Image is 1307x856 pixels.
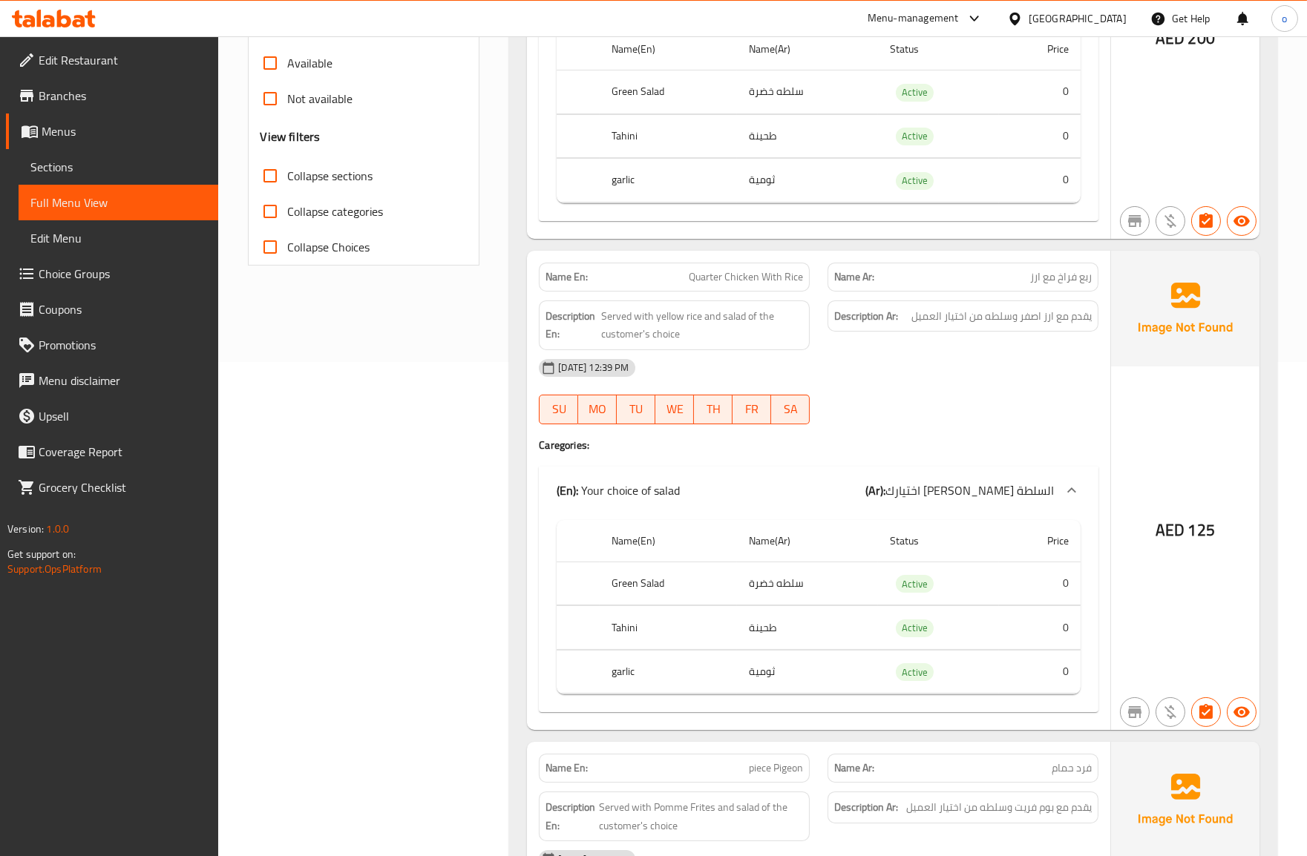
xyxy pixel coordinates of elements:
span: AED [1156,24,1185,53]
p: Your choice of salad [557,481,680,499]
span: Available [288,54,333,72]
span: SU [546,398,572,420]
a: Grocery Checklist [6,470,218,505]
span: TH [700,398,727,420]
th: Name(En) [600,520,737,562]
span: Active [896,576,934,593]
td: طحينة [737,114,878,158]
button: Available [1227,697,1257,727]
span: يقدم مع بوم فريت وسلطه من اختيار العميل [906,798,1092,817]
span: Full Menu View [30,194,206,211]
span: Collapse Choices [288,238,370,256]
span: Edit Menu [30,229,206,247]
strong: Name Ar: [834,760,874,776]
th: Name(En) [600,28,737,70]
div: Menu-management [868,10,959,27]
h3: View filters [261,128,321,145]
span: اختيارك [PERSON_NAME] السلطة [885,479,1054,501]
span: Promotions [39,336,206,354]
th: Status [878,28,999,70]
a: Menus [6,113,218,149]
span: Active [896,128,934,145]
span: 1.0.0 [46,519,69,539]
th: Green Salad [600,562,737,605]
span: Active [896,619,934,636]
span: 125 [1188,516,1214,544]
h4: Caregories: [539,438,1098,452]
th: Name(Ar) [737,520,878,562]
div: (En): Your choice of salad(Ar):اختيارك [PERSON_NAME] السلطة [539,467,1098,514]
span: Sections [30,158,206,176]
button: Purchased item [1156,697,1185,727]
span: Served with Pomme Frites and salad of the customer's choice [599,798,803,834]
span: Served with yellow rice and salad of the customer's choice [601,307,803,343]
th: garlic [600,159,737,203]
a: Edit Menu [19,220,218,256]
span: Grocery Checklist [39,478,206,496]
a: Support.OpsPlatform [7,559,102,579]
th: Green Salad [600,70,737,114]
th: Tahini [600,114,737,158]
span: Coverage Report [39,443,206,461]
strong: Description En: [546,798,596,834]
b: (En): [557,479,578,501]
th: Price [999,28,1081,70]
a: Choice Groups [6,256,218,292]
a: Sections [19,149,218,185]
td: سلطه خضرة [737,70,878,114]
span: فرد حمام [1052,760,1092,776]
a: Promotions [6,327,218,363]
a: Full Menu View [19,185,218,220]
button: MO [578,395,617,424]
button: SA [771,395,810,424]
span: piece Pigeon [749,760,803,776]
strong: Name En: [546,760,588,776]
span: AED [1156,516,1185,544]
span: Active [896,664,934,681]
th: Status [878,520,999,562]
span: Menu disclaimer [39,372,206,389]
th: Price [999,520,1081,562]
span: Version: [7,519,44,539]
table: choices table [557,28,1081,203]
td: طحينة [737,606,878,650]
div: Active [896,663,934,681]
button: TH [694,395,733,424]
span: Choice Groups [39,265,206,283]
span: Quarter Chicken With Rice [689,269,803,285]
strong: Description Ar: [834,307,898,326]
button: Has choices [1191,697,1221,727]
button: TU [617,395,655,424]
th: Tahini [600,606,737,650]
span: 200 [1188,24,1214,53]
a: Coupons [6,292,218,327]
button: Purchased item [1156,206,1185,236]
span: Branches [39,87,206,105]
span: Menus [42,122,206,140]
th: Name(Ar) [737,28,878,70]
td: سلطه خضرة [737,562,878,605]
a: Upsell [6,398,218,434]
span: Collapse categories [288,203,384,220]
strong: Description Ar: [834,798,898,817]
td: 0 [999,562,1081,605]
strong: Description En: [546,307,598,343]
div: Active [896,84,934,102]
strong: Name En: [546,269,588,285]
span: [DATE] 12:39 PM [552,360,635,375]
span: Coupons [39,300,206,318]
a: Menu disclaimer [6,363,218,398]
td: 0 [999,650,1081,694]
b: (Ar): [865,479,885,501]
span: SA [777,398,804,420]
span: MO [584,398,611,420]
span: Upsell [39,407,206,425]
span: Not available [288,90,353,108]
a: Coverage Report [6,434,218,470]
div: [GEOGRAPHIC_DATA] [1029,10,1127,27]
img: Ae5nvW7+0k+MAAAAAElFTkSuQmCC [1111,251,1259,366]
button: FR [733,395,771,424]
span: o [1282,10,1287,27]
button: Not branch specific item [1120,697,1150,727]
td: 0 [999,159,1081,203]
